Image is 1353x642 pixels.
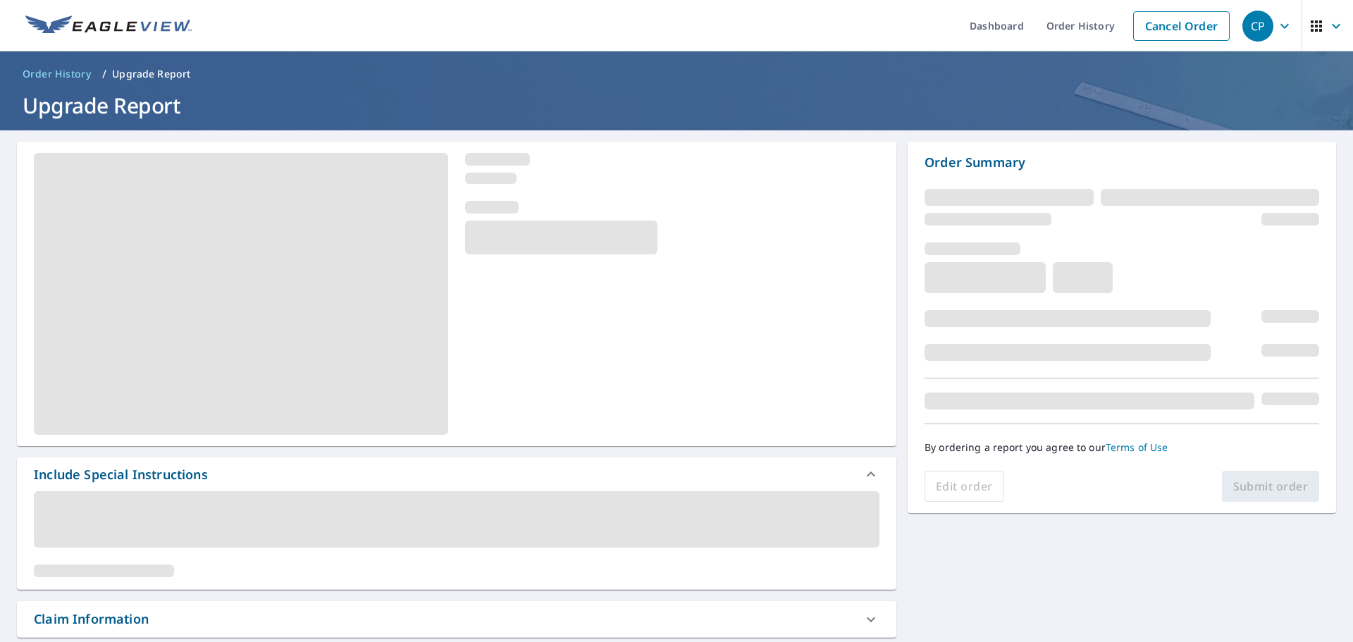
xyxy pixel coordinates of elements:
[17,63,97,85] a: Order History
[1133,11,1230,41] a: Cancel Order
[34,465,208,484] div: Include Special Instructions
[23,67,91,81] span: Order History
[25,16,192,37] img: EV Logo
[112,67,190,81] p: Upgrade Report
[17,91,1336,120] h1: Upgrade Report
[925,153,1319,172] p: Order Summary
[1242,11,1273,42] div: CP
[102,66,106,82] li: /
[17,601,896,637] div: Claim Information
[925,441,1319,454] p: By ordering a report you agree to our
[1106,440,1168,454] a: Terms of Use
[17,457,896,491] div: Include Special Instructions
[17,63,1336,85] nav: breadcrumb
[34,610,149,629] div: Claim Information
